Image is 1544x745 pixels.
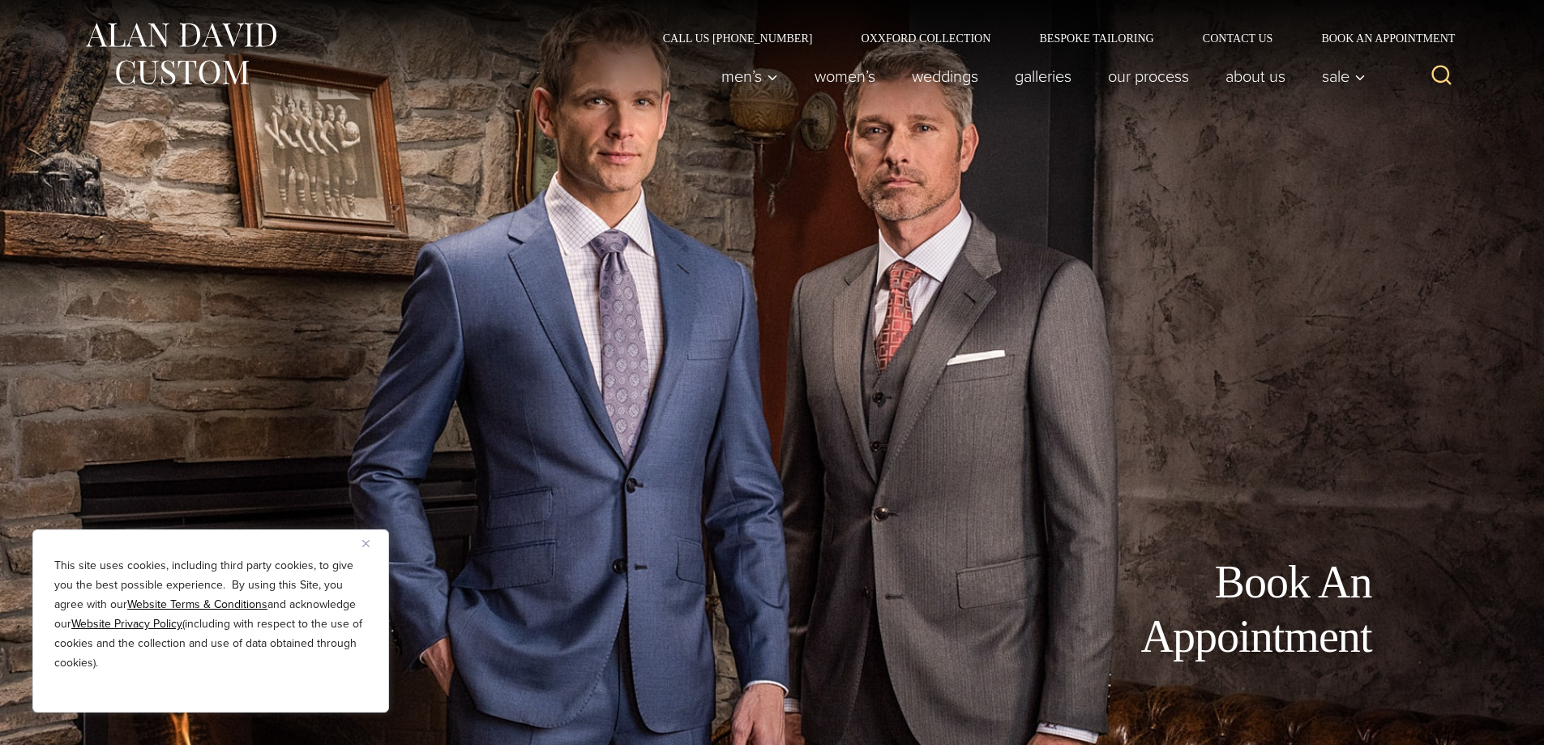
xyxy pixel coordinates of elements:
[796,60,893,92] a: Women’s
[54,556,367,673] p: This site uses cookies, including third party cookies, to give you the best possible experience. ...
[703,60,1374,92] nav: Primary Navigation
[1178,32,1298,44] a: Contact Us
[83,18,278,90] img: Alan David Custom
[996,60,1089,92] a: Galleries
[71,615,182,632] a: Website Privacy Policy
[893,60,996,92] a: weddings
[362,533,382,553] button: Close
[639,32,1461,44] nav: Secondary Navigation
[362,540,370,547] img: Close
[1422,57,1461,96] button: View Search Form
[721,68,778,84] span: Men’s
[639,32,837,44] a: Call Us [PHONE_NUMBER]
[836,32,1015,44] a: Oxxford Collection
[1322,68,1366,84] span: Sale
[127,596,267,613] a: Website Terms & Conditions
[1297,32,1461,44] a: Book an Appointment
[1007,555,1372,664] h1: Book An Appointment
[1089,60,1207,92] a: Our Process
[1207,60,1303,92] a: About Us
[1015,32,1178,44] a: Bespoke Tailoring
